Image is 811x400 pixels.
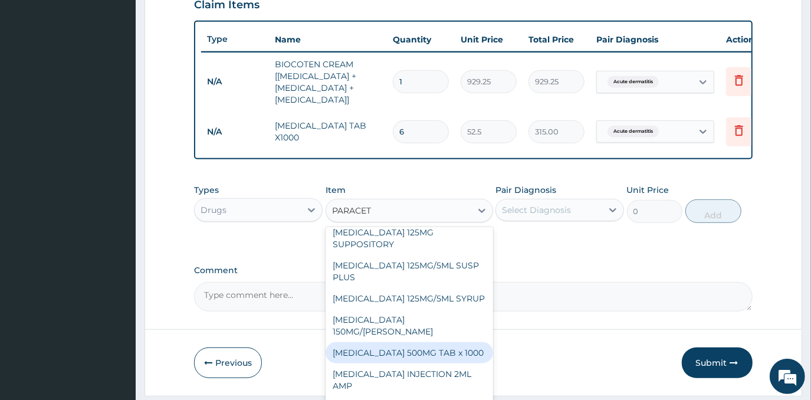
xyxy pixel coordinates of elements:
th: Quantity [387,28,455,51]
th: Type [201,28,269,50]
td: N/A [201,121,269,143]
div: [MEDICAL_DATA] 500MG TAB x 1000 [326,342,493,363]
span: Acute dermatitis [608,126,659,137]
div: [MEDICAL_DATA] 150MG/[PERSON_NAME] [326,309,493,342]
label: Comment [194,265,752,276]
div: Minimize live chat window [193,6,222,34]
label: Types [194,185,219,195]
div: Drugs [201,204,226,216]
th: Total Price [523,28,590,51]
td: N/A [201,71,269,93]
button: Previous [194,347,262,378]
th: Pair Diagnosis [590,28,720,51]
button: Add [685,199,741,223]
img: d_794563401_company_1708531726252_794563401 [22,59,48,88]
span: We're online! [68,123,163,242]
div: [MEDICAL_DATA] INJECTION 2ML AMP [326,363,493,396]
td: BIOCOTEN CREAM [[MEDICAL_DATA] + [MEDICAL_DATA] + [MEDICAL_DATA]] [269,53,387,112]
div: [MEDICAL_DATA] 125MG/5ML SUSP PLUS [326,255,493,288]
th: Unit Price [455,28,523,51]
label: Pair Diagnosis [495,184,556,196]
label: Item [326,184,346,196]
label: Unit Price [627,184,669,196]
button: Submit [682,347,753,378]
span: Acute dermatitis [608,76,659,88]
textarea: Type your message and hit 'Enter' [6,271,225,312]
th: Actions [720,28,779,51]
div: [MEDICAL_DATA] 125MG/5ML SYRUP [326,288,493,309]
div: [MEDICAL_DATA] 125MG SUPPOSITORY [326,222,493,255]
th: Name [269,28,387,51]
td: [MEDICAL_DATA] TAB X1000 [269,114,387,149]
div: Chat with us now [61,66,198,81]
div: Select Diagnosis [502,204,571,216]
